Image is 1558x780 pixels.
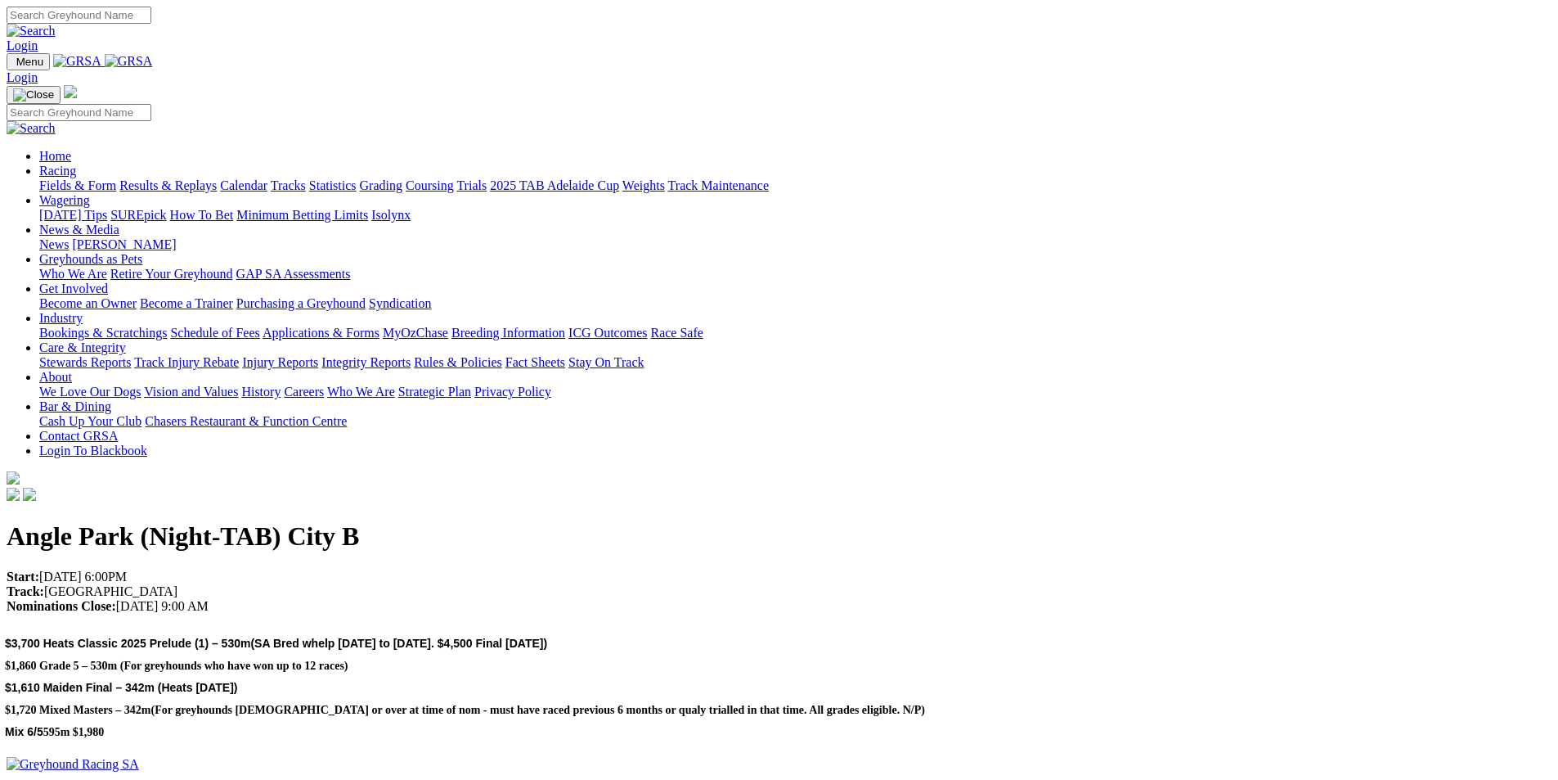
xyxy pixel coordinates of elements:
[7,86,61,104] button: Toggle navigation
[39,282,108,295] a: Get Involved
[7,53,50,70] button: Toggle navigation
[5,637,250,650] span: $3,700 Heats Classic 2025 Prelude (1) – 530m
[568,355,644,369] a: Stay On Track
[39,267,1551,282] div: Greyhounds as Pets
[170,208,234,222] a: How To Bet
[105,54,153,69] img: GRSA
[39,237,1551,252] div: News & Media
[43,726,105,738] span: 595m $1,980
[39,178,1551,193] div: Racing
[622,178,665,192] a: Weights
[170,326,259,340] a: Schedule of Fees
[119,178,217,192] a: Results & Replays
[39,355,131,369] a: Stewards Reports
[398,385,471,399] a: Strategic Plan
[64,85,77,98] img: logo-grsa-white.png
[7,488,20,501] img: facebook.svg
[145,414,347,428] a: Chasers Restaurant & Function Centre
[39,355,1551,370] div: Care & Integrity
[39,237,69,251] a: News
[383,326,448,340] a: MyOzChase
[39,296,1551,311] div: Get Involved
[263,326,379,340] a: Applications & Forms
[236,208,368,222] a: Minimum Betting Limits
[39,385,141,399] a: We Love Our Dogs
[39,326,167,340] a: Bookings & Scratchings
[39,149,71,163] a: Home
[7,570,39,584] strong: Start:
[7,24,56,38] img: Search
[474,385,551,399] a: Privacy Policy
[406,178,454,192] a: Coursing
[39,444,147,458] a: Login To Blackbook
[110,208,166,222] a: SUREpick
[39,370,72,384] a: About
[456,178,487,192] a: Trials
[7,521,1551,552] h1: Angle Park (Night-TAB) City B
[271,178,306,192] a: Tracks
[5,704,150,716] span: $1,720 Mixed Masters – 342m
[39,193,90,207] a: Wagering
[39,385,1551,399] div: About
[7,757,139,772] img: Greyhound Racing SA
[39,414,1551,429] div: Bar & Dining
[39,311,83,325] a: Industry
[39,178,116,192] a: Fields & Form
[369,296,431,310] a: Syndication
[236,296,366,310] a: Purchasing a Greyhound
[321,355,411,369] a: Integrity Reports
[5,681,238,694] span: $1,610 Maiden Final – 342m (Heats [DATE])
[39,429,118,443] a: Contact GRSA
[39,164,76,178] a: Racing
[39,223,119,237] a: News & Media
[144,385,238,399] a: Vision and Values
[23,488,36,501] img: twitter.svg
[7,70,38,84] a: Login
[39,399,111,413] a: Bar & Dining
[220,178,267,192] a: Calendar
[39,296,137,310] a: Become an Owner
[250,637,547,650] span: (SA Bred whelp [DATE] to [DATE]. $4,500 Final [DATE])
[360,178,402,192] a: Grading
[568,326,647,340] a: ICG Outcomes
[650,326,703,340] a: Race Safe
[39,252,142,266] a: Greyhounds as Pets
[414,355,502,369] a: Rules & Policies
[39,326,1551,340] div: Industry
[7,584,44,598] strong: Track:
[241,385,281,399] a: History
[284,385,324,399] a: Careers
[39,414,141,428] a: Cash Up Your Club
[7,599,116,613] strong: Nominations Close:
[7,38,38,52] a: Login
[72,237,176,251] a: [PERSON_NAME]
[39,340,126,354] a: Care & Integrity
[39,208,1551,223] div: Wagering
[242,355,318,369] a: Injury Reports
[371,208,411,222] a: Isolynx
[39,267,107,281] a: Who We Are
[140,296,233,310] a: Become a Trainer
[134,355,239,369] a: Track Injury Rebate
[150,704,924,716] span: (For greyhounds [DEMOGRAPHIC_DATA] or over at time of nom - must have raced previous 6 months or ...
[53,54,101,69] img: GRSA
[7,104,151,121] input: Search
[451,326,565,340] a: Breeding Information
[5,725,43,738] span: Mix 6/5
[236,267,351,281] a: GAP SA Assessments
[309,178,357,192] a: Statistics
[7,570,1551,614] p: [DATE] 6:00PM [GEOGRAPHIC_DATA] [DATE] 9:00 AM
[39,208,107,222] a: [DATE] Tips
[7,471,20,485] img: logo-grsa-white.png
[7,121,56,136] img: Search
[13,88,54,101] img: Close
[16,56,43,68] span: Menu
[505,355,565,369] a: Fact Sheets
[110,267,233,281] a: Retire Your Greyhound
[7,7,151,24] input: Search
[5,660,348,672] span: $1,860 Grade 5 – 530m (For greyhounds who have won up to 12 races)
[668,178,769,192] a: Track Maintenance
[490,178,619,192] a: 2025 TAB Adelaide Cup
[327,385,395,399] a: Who We Are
